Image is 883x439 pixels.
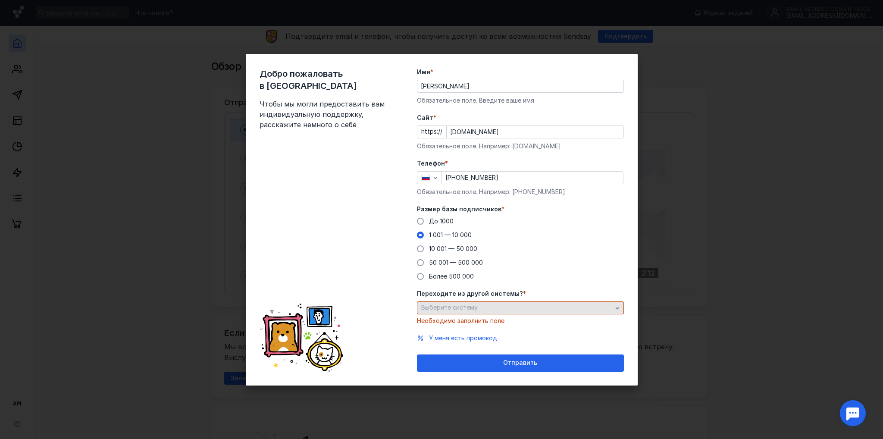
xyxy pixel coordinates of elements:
div: Обязательное поле. Например: [DOMAIN_NAME] [417,142,624,151]
span: 1 001 — 10 000 [429,231,472,238]
button: У меня есть промокод [429,334,497,342]
span: Выберите систему [421,304,478,311]
span: Чтобы мы могли предоставить вам индивидуальную поддержку, расскажите немного о себе [260,99,389,130]
div: Обязательное поле. Например: [PHONE_NUMBER] [417,188,624,196]
span: Телефон [417,159,445,168]
span: 50 001 — 500 000 [429,259,483,266]
span: До 1000 [429,217,454,225]
span: У меня есть промокод [429,334,497,342]
span: Переходите из другой системы? [417,289,523,298]
span: Более 500 000 [429,273,474,280]
div: Необходимо заполнить поле [417,317,624,325]
span: Добро пожаловать в [GEOGRAPHIC_DATA] [260,68,389,92]
div: Обязательное поле. Введите ваше имя [417,96,624,105]
span: Размер базы подписчиков [417,205,501,213]
button: Отправить [417,354,624,372]
span: Отправить [503,359,537,367]
button: Выберите систему [417,301,624,314]
span: 10 001 — 50 000 [429,245,477,252]
span: Cайт [417,113,433,122]
span: Имя [417,68,430,76]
